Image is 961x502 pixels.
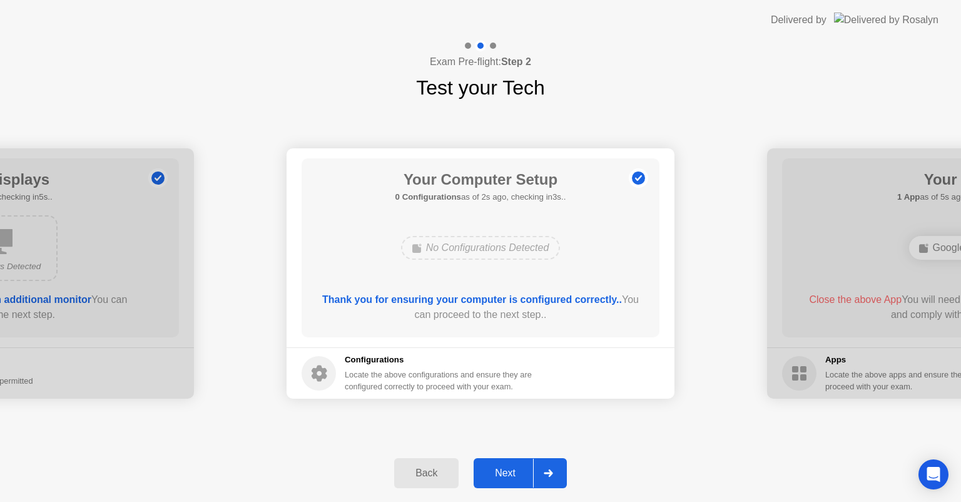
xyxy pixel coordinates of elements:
h5: as of 2s ago, checking in3s.. [395,191,566,203]
img: Delivered by Rosalyn [834,13,938,27]
div: Delivered by [771,13,826,28]
button: Next [474,458,567,488]
h4: Exam Pre-flight: [430,54,531,69]
div: Next [477,468,533,479]
h1: Your Computer Setup [395,168,566,191]
b: Thank you for ensuring your computer is configured correctly.. [322,294,622,305]
b: Step 2 [501,56,531,67]
h5: Configurations [345,354,534,366]
h1: Test your Tech [416,73,545,103]
div: No Configurations Detected [401,236,561,260]
div: Locate the above configurations and ensure they are configured correctly to proceed with your exam. [345,369,534,392]
b: 0 Configurations [395,192,461,202]
button: Back [394,458,459,488]
div: Back [398,468,455,479]
div: Open Intercom Messenger [918,459,948,489]
div: You can proceed to the next step.. [320,292,642,322]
